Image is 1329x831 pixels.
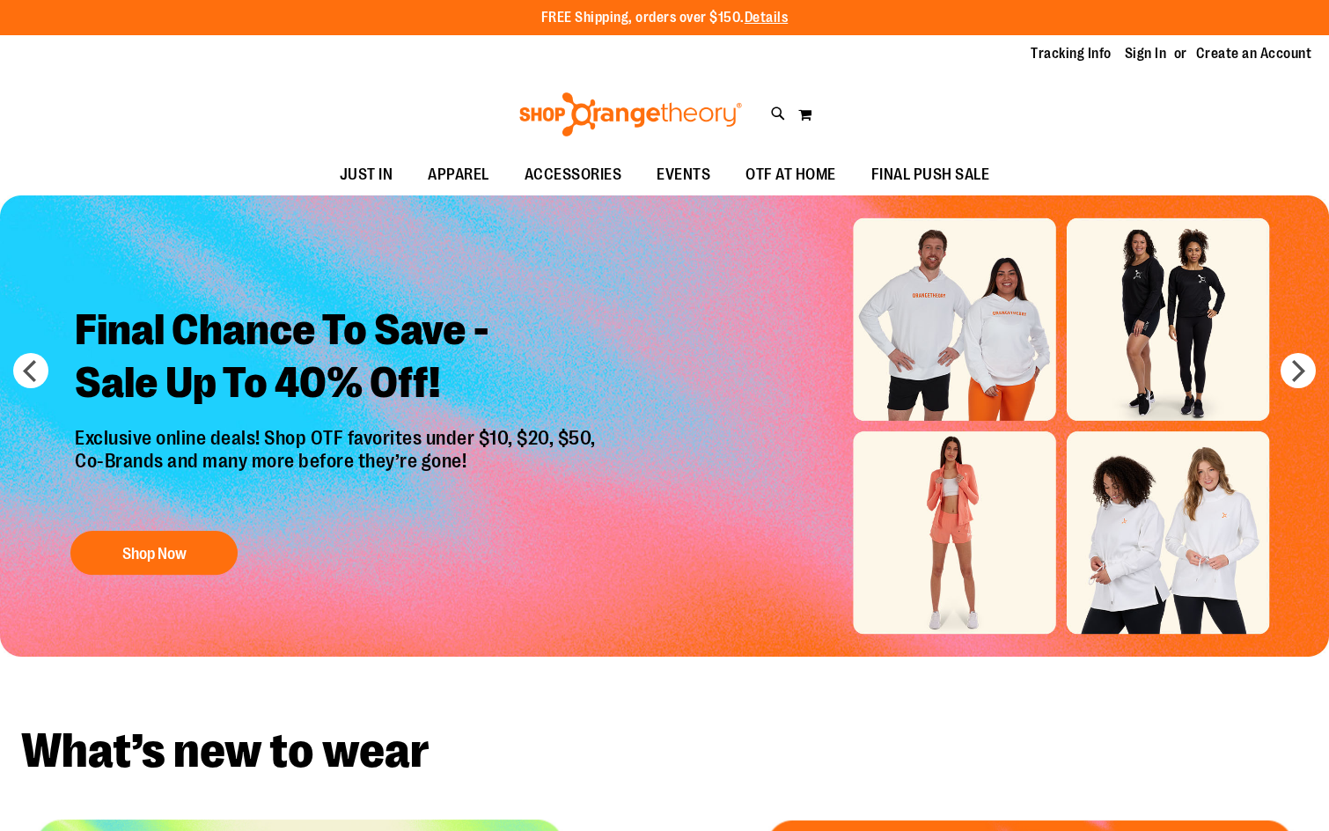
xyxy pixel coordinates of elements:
[541,8,789,28] p: FREE Shipping, orders over $150.
[1281,353,1316,388] button: next
[62,290,613,584] a: Final Chance To Save -Sale Up To 40% Off! Exclusive online deals! Shop OTF favorites under $10, $...
[507,155,640,195] a: ACCESSORIES
[13,353,48,388] button: prev
[1196,44,1312,63] a: Create an Account
[854,155,1008,195] a: FINAL PUSH SALE
[70,531,238,575] button: Shop Now
[745,155,836,195] span: OTF AT HOME
[428,155,489,195] span: APPAREL
[1125,44,1167,63] a: Sign In
[728,155,854,195] a: OTF AT HOME
[62,290,613,427] h2: Final Chance To Save - Sale Up To 40% Off!
[871,155,990,195] span: FINAL PUSH SALE
[745,10,789,26] a: Details
[657,155,710,195] span: EVENTS
[1031,44,1112,63] a: Tracking Info
[410,155,507,195] a: APPAREL
[21,727,1308,776] h2: What’s new to wear
[340,155,393,195] span: JUST IN
[62,427,613,513] p: Exclusive online deals! Shop OTF favorites under $10, $20, $50, Co-Brands and many more before th...
[517,92,745,136] img: Shop Orangetheory
[639,155,728,195] a: EVENTS
[525,155,622,195] span: ACCESSORIES
[322,155,411,195] a: JUST IN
